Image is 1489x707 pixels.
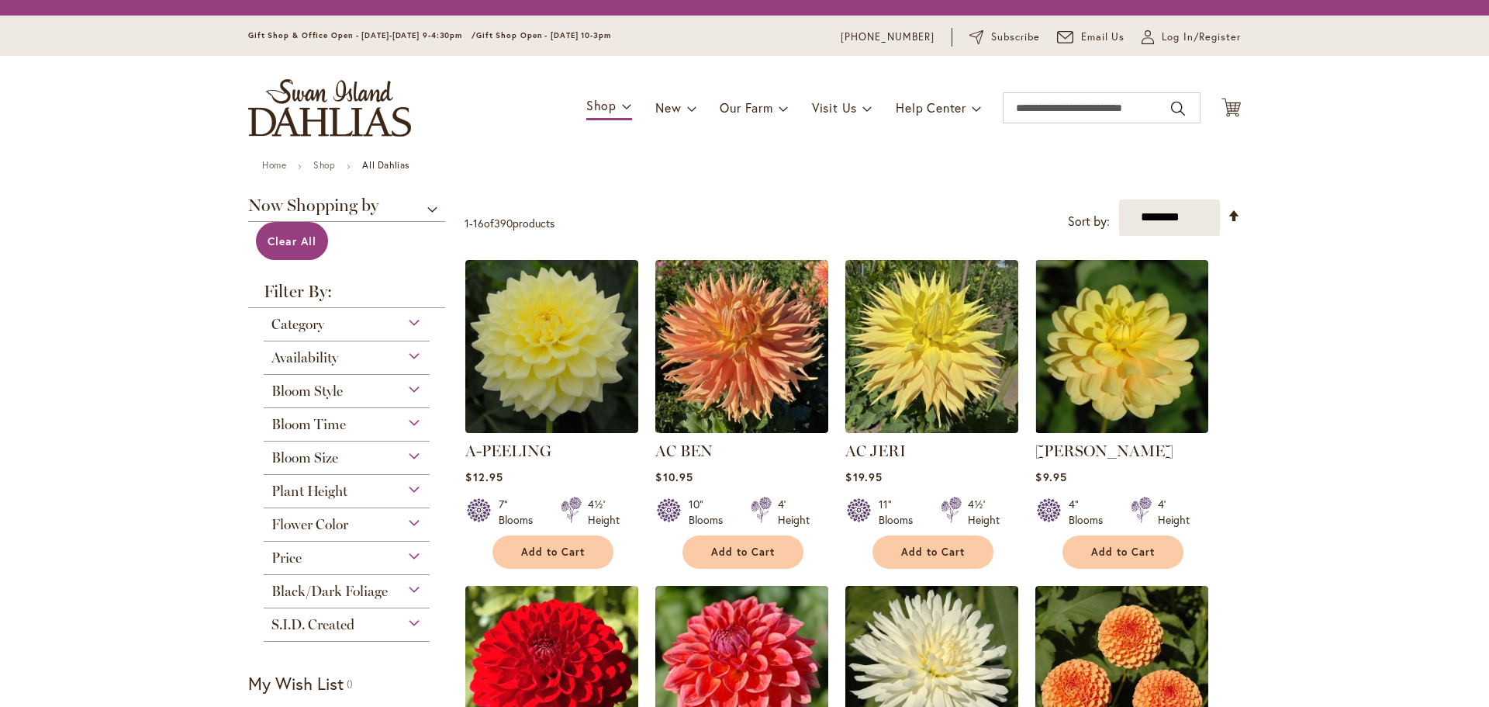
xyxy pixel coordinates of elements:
[872,535,993,569] button: Add to Cart
[248,197,445,222] span: Now Shopping by
[1035,260,1208,433] img: AHOY MATEY
[271,516,348,533] span: Flower Color
[492,535,613,569] button: Add to Cart
[499,497,542,528] div: 7" Blooms
[271,549,302,567] span: Price
[1068,207,1110,236] label: Sort by:
[271,349,338,366] span: Availability
[271,483,347,500] span: Plant Height
[896,99,966,116] span: Help Center
[711,546,775,559] span: Add to Cart
[248,79,411,137] a: store logo
[465,421,638,436] a: A-Peeling
[248,283,445,308] strong: Filter By:
[362,159,409,171] strong: All Dahlias
[655,470,693,484] span: $10.95
[655,442,713,460] a: AC BEN
[1081,29,1125,45] span: Email Us
[271,583,388,600] span: Black/Dark Foliage
[465,211,554,236] p: - of products
[256,222,328,260] a: Clear All
[1069,497,1112,528] div: 4" Blooms
[271,616,354,633] span: S.I.D. Created
[465,216,469,230] span: 1
[1035,421,1208,436] a: AHOY MATEY
[1035,470,1066,484] span: $9.95
[494,216,513,230] span: 390
[465,442,551,460] a: A-PEELING
[655,260,828,433] img: AC BEN
[1158,497,1190,528] div: 4' Height
[689,497,732,528] div: 10" Blooms
[1091,546,1155,559] span: Add to Cart
[969,29,1040,45] a: Subscribe
[271,383,343,400] span: Bloom Style
[1057,29,1125,45] a: Email Us
[465,260,638,433] img: A-Peeling
[248,30,476,40] span: Gift Shop & Office Open - [DATE]-[DATE] 9-4:30pm /
[1142,29,1241,45] a: Log In/Register
[968,497,1000,528] div: 4½' Height
[1162,29,1241,45] span: Log In/Register
[845,421,1018,436] a: AC Jeri
[313,159,335,171] a: Shop
[655,421,828,436] a: AC BEN
[271,416,346,433] span: Bloom Time
[845,260,1018,433] img: AC Jeri
[1062,535,1183,569] button: Add to Cart
[271,316,324,333] span: Category
[879,497,922,528] div: 11" Blooms
[991,29,1040,45] span: Subscribe
[1035,442,1173,460] a: [PERSON_NAME]
[586,97,617,113] span: Shop
[465,470,503,484] span: $12.95
[476,30,611,40] span: Gift Shop Open - [DATE] 10-3pm
[588,497,620,528] div: 4½' Height
[1171,96,1185,121] button: Search
[845,470,882,484] span: $19.95
[262,159,286,171] a: Home
[473,216,484,230] span: 16
[812,99,857,116] span: Visit Us
[901,546,965,559] span: Add to Cart
[248,672,344,695] strong: My Wish List
[682,535,803,569] button: Add to Cart
[778,497,810,528] div: 4' Height
[271,449,338,466] span: Bloom Size
[720,99,772,116] span: Our Farm
[521,546,585,559] span: Add to Cart
[268,234,316,248] span: Clear All
[655,99,681,116] span: New
[841,29,935,45] a: [PHONE_NUMBER]
[845,442,906,460] a: AC JERI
